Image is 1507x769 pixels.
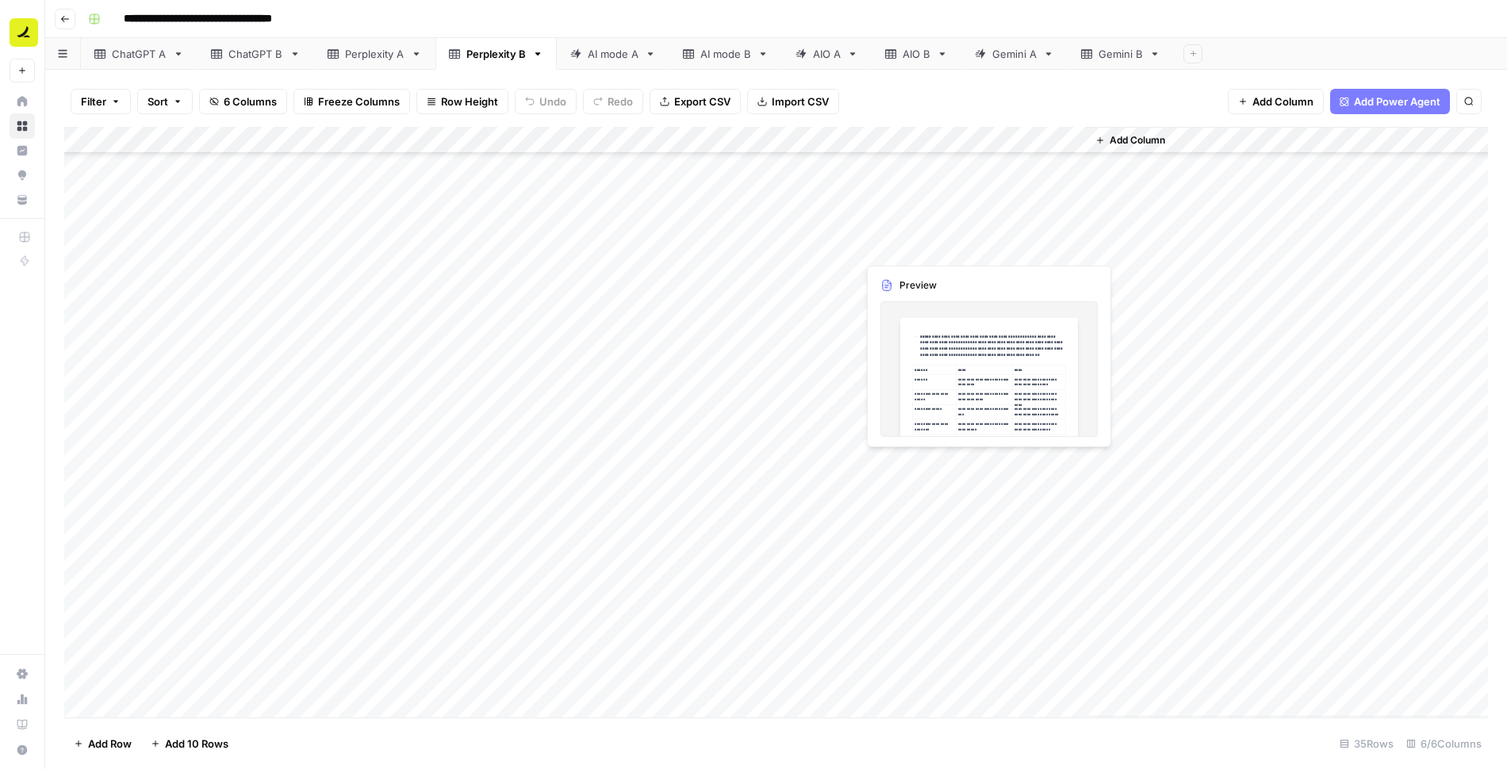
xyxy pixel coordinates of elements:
[466,46,526,62] div: Perplexity B
[1228,89,1324,114] button: Add Column
[137,89,193,114] button: Sort
[1252,94,1313,109] span: Add Column
[10,187,35,212] a: Your Data
[539,94,566,109] span: Undo
[71,89,131,114] button: Filter
[10,712,35,737] a: Learning Hub
[224,94,277,109] span: 6 Columns
[81,94,106,109] span: Filter
[515,89,577,114] button: Undo
[903,46,930,62] div: AIO B
[674,94,730,109] span: Export CSV
[64,731,141,756] button: Add Row
[1330,89,1450,114] button: Add Power Agent
[1354,94,1440,109] span: Add Power Agent
[1099,46,1143,62] div: Gemini B
[10,661,35,687] a: Settings
[608,94,633,109] span: Redo
[10,737,35,763] button: Help + Support
[813,46,841,62] div: AIO A
[1089,130,1171,151] button: Add Column
[992,46,1037,62] div: Gemini A
[557,38,669,70] a: AI mode A
[435,38,557,70] a: Perplexity B
[441,94,498,109] span: Row Height
[772,94,829,109] span: Import CSV
[1110,133,1165,147] span: Add Column
[747,89,839,114] button: Import CSV
[81,38,197,70] a: ChatGPT A
[112,46,167,62] div: ChatGPT A
[199,89,287,114] button: 6 Columns
[700,46,751,62] div: AI mode B
[318,94,400,109] span: Freeze Columns
[141,731,238,756] button: Add 10 Rows
[10,138,35,163] a: Insights
[416,89,508,114] button: Row Height
[88,736,132,752] span: Add Row
[10,89,35,114] a: Home
[1400,731,1488,756] div: 6/6 Columns
[961,38,1068,70] a: Gemini A
[10,163,35,188] a: Opportunities
[10,18,38,47] img: Ramp Logo
[872,38,961,70] a: AIO B
[293,89,410,114] button: Freeze Columns
[10,687,35,712] a: Usage
[669,38,782,70] a: AI mode B
[650,89,741,114] button: Export CSV
[10,13,35,52] button: Workspace: Ramp
[314,38,435,70] a: Perplexity A
[197,38,314,70] a: ChatGPT B
[228,46,283,62] div: ChatGPT B
[583,89,643,114] button: Redo
[1333,731,1400,756] div: 35 Rows
[588,46,638,62] div: AI mode A
[148,94,168,109] span: Sort
[1068,38,1174,70] a: Gemini B
[782,38,872,70] a: AIO A
[165,736,228,752] span: Add 10 Rows
[345,46,405,62] div: Perplexity A
[10,113,35,139] a: Browse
